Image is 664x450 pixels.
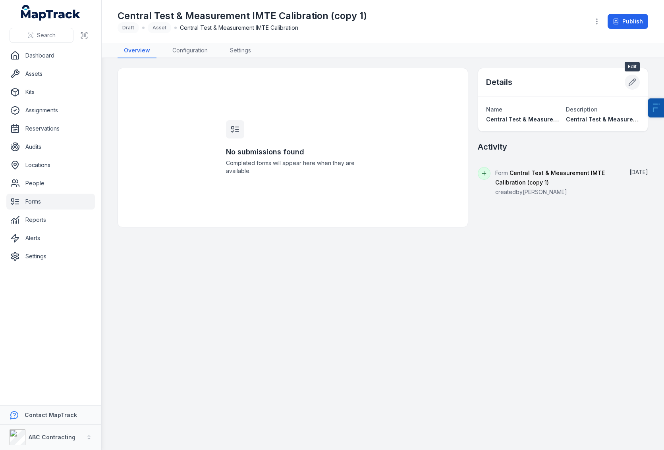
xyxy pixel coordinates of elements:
[478,141,507,152] h2: Activity
[625,62,640,71] span: Edit
[118,10,367,22] h1: Central Test & Measurement IMTE Calibration (copy 1)
[6,157,95,173] a: Locations
[21,5,81,21] a: MapTrack
[37,31,56,39] span: Search
[25,412,77,418] strong: Contact MapTrack
[148,22,171,33] div: Asset
[6,139,95,155] a: Audits
[629,169,648,175] time: 20/08/2025, 9:48:20 am
[6,230,95,246] a: Alerts
[486,106,502,113] span: Name
[6,84,95,100] a: Kits
[6,121,95,137] a: Reservations
[226,146,359,158] h3: No submissions found
[6,212,95,228] a: Reports
[166,43,214,58] a: Configuration
[629,169,648,175] span: [DATE]
[6,194,95,210] a: Forms
[226,159,359,175] span: Completed forms will appear here when they are available.
[6,48,95,63] a: Dashboard
[6,66,95,82] a: Assets
[224,43,257,58] a: Settings
[118,43,156,58] a: Overview
[6,248,95,264] a: Settings
[118,22,139,33] div: Draft
[486,77,512,88] h2: Details
[29,434,75,440] strong: ABC Contracting
[495,169,605,186] span: Central Test & Measurement IMTE Calibration (copy 1)
[6,175,95,191] a: People
[608,14,648,29] button: Publish
[6,102,95,118] a: Assignments
[486,116,639,123] span: Central Test & Measurement IMTE Calibration (copy 1)
[10,28,73,43] button: Search
[495,169,605,195] span: Form created by [PERSON_NAME]
[566,106,598,113] span: Description
[180,24,298,32] span: Central Test & Measurement IMTE Calibration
